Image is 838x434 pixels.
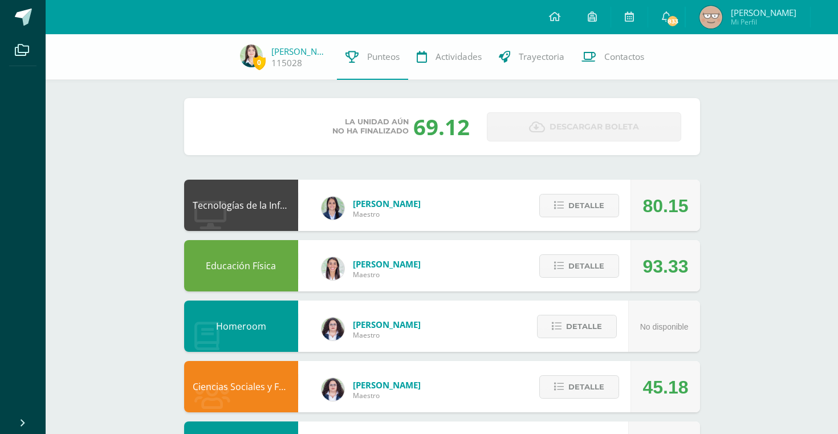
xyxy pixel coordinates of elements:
[353,391,421,400] span: Maestro
[550,113,639,141] span: Descargar boleta
[566,316,602,337] span: Detalle
[568,195,604,216] span: Detalle
[537,315,617,338] button: Detalle
[436,51,482,63] span: Actividades
[353,258,421,270] span: [PERSON_NAME]
[353,330,421,340] span: Maestro
[573,34,653,80] a: Contactos
[642,180,688,232] div: 80.15
[271,46,328,57] a: [PERSON_NAME]
[332,117,409,136] span: La unidad aún no ha finalizado
[731,7,796,18] span: [PERSON_NAME]
[568,255,604,277] span: Detalle
[353,270,421,279] span: Maestro
[731,17,796,27] span: Mi Perfil
[642,362,688,413] div: 45.18
[184,180,298,231] div: Tecnologías de la Información y Comunicación: Computación
[322,197,344,220] img: 7489ccb779e23ff9f2c3e89c21f82ed0.png
[322,378,344,401] img: ba02aa29de7e60e5f6614f4096ff8928.png
[184,361,298,412] div: Ciencias Sociales y Formación Ciudadana
[322,318,344,340] img: ba02aa29de7e60e5f6614f4096ff8928.png
[337,34,408,80] a: Punteos
[353,319,421,330] span: [PERSON_NAME]
[640,322,689,331] span: No disponible
[699,6,722,29] img: e9a41050f8ac6af08f2f2132a8ec3b80.png
[353,198,421,209] span: [PERSON_NAME]
[184,240,298,291] div: Educación Física
[490,34,573,80] a: Trayectoria
[367,51,400,63] span: Punteos
[353,209,421,219] span: Maestro
[353,379,421,391] span: [PERSON_NAME]
[568,376,604,398] span: Detalle
[271,57,302,69] a: 115028
[666,15,679,27] span: 833
[413,112,470,141] div: 69.12
[539,194,619,217] button: Detalle
[184,301,298,352] div: Homeroom
[253,55,266,70] span: 0
[408,34,490,80] a: Actividades
[240,44,263,67] img: 17f5c5e419c39eaf8b56d5adfe84a7bf.png
[519,51,564,63] span: Trayectoria
[604,51,644,63] span: Contactos
[322,257,344,280] img: 68dbb99899dc55733cac1a14d9d2f825.png
[539,254,619,278] button: Detalle
[539,375,619,399] button: Detalle
[642,241,688,292] div: 93.33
